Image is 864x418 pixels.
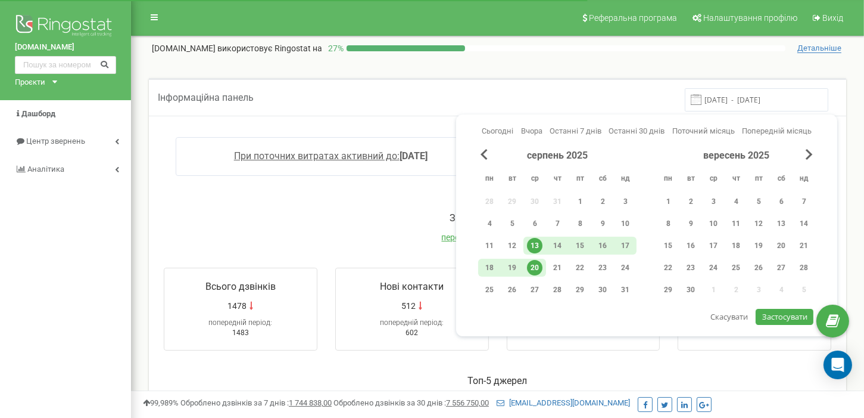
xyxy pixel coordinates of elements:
[742,126,812,135] span: Попередній місяць
[728,216,744,231] div: 11
[657,281,679,299] div: пн 29 вер 2025 р.
[595,282,610,298] div: 30
[660,216,676,231] div: 8
[704,171,722,188] abbr: середа
[234,150,400,162] span: При поточних витратах активний до:
[704,309,754,325] button: Скасувати
[679,259,702,277] div: вт 23 вер 2025 р.
[706,260,721,275] div: 24
[569,259,591,277] div: пт 22 серп 2025 р.
[546,259,569,277] div: чт 21 серп 2025 р.
[526,171,544,188] abbr: середа
[406,329,418,337] span: 602
[15,42,116,53] a: [DOMAIN_NAME]
[747,237,770,255] div: пт 19 вер 2025 р.
[289,398,332,407] u: 1 744 838,00
[660,194,676,209] div: 1
[546,215,569,233] div: чт 7 серп 2025 р.
[15,12,116,42] img: Ringostat logo
[504,216,520,231] div: 5
[527,216,542,231] div: 6
[478,237,501,255] div: пн 11 серп 2025 р.
[728,238,744,253] div: 18
[333,398,489,407] span: Оброблено дзвінків за 30 днів :
[550,282,565,298] div: 28
[478,215,501,233] div: пн 4 серп 2025 р.
[380,318,444,327] span: попередній період:
[595,194,610,209] div: 2
[546,281,569,299] div: чт 28 серп 2025 р.
[442,233,554,242] span: перейти до журналу дзвінків
[591,237,614,255] div: сб 16 серп 2025 р.
[657,259,679,277] div: пн 22 вер 2025 р.
[614,193,637,210] div: нд 3 серп 2025 р.
[706,216,721,231] div: 10
[617,194,633,209] div: 3
[609,126,665,135] span: Останні 30 днів
[591,259,614,277] div: сб 23 серп 2025 р.
[143,398,179,407] span: 99,989%
[657,237,679,255] div: пн 15 вер 2025 р.
[706,238,721,253] div: 17
[683,194,698,209] div: 2
[679,215,702,233] div: вт 9 вер 2025 р.
[550,238,565,253] div: 14
[657,149,815,163] div: вересень 2025
[725,215,747,233] div: чт 11 вер 2025 р.
[795,171,813,188] abbr: неділя
[747,193,770,210] div: пт 5 вер 2025 р.
[751,216,766,231] div: 12
[683,238,698,253] div: 16
[660,260,676,275] div: 22
[546,237,569,255] div: чт 14 серп 2025 р.
[617,238,633,253] div: 17
[482,260,497,275] div: 18
[702,215,725,233] div: ср 10 вер 2025 р.
[770,193,793,210] div: сб 6 вер 2025 р.
[727,171,745,188] abbr: четвер
[750,171,768,188] abbr: п’ятниця
[595,216,610,231] div: 9
[703,13,797,23] span: Налаштування профілю
[751,260,766,275] div: 26
[595,260,610,275] div: 23
[550,260,565,275] div: 21
[614,281,637,299] div: нд 31 серп 2025 р.
[793,193,815,210] div: нд 7 вер 2025 р.
[702,193,725,210] div: ср 3 вер 2025 р.
[773,260,789,275] div: 27
[614,259,637,277] div: нд 24 серп 2025 р.
[796,194,812,209] div: 7
[793,237,815,255] div: нд 21 вер 2025 р.
[482,126,513,135] span: Сьогодні
[773,216,789,231] div: 13
[208,318,272,327] span: попередній період:
[702,237,725,255] div: ср 17 вер 2025 р.
[523,237,546,255] div: ср 13 серп 2025 р.
[747,215,770,233] div: пт 12 вер 2025 р.
[617,216,633,231] div: 10
[657,193,679,210] div: пн 1 вер 2025 р.
[322,42,347,54] p: 27 %
[793,215,815,233] div: нд 14 вер 2025 р.
[468,375,528,386] span: Toп-5 джерел
[401,300,416,312] span: 512
[773,194,789,209] div: 6
[797,44,841,53] span: Детальніше
[770,215,793,233] div: сб 13 вер 2025 р.
[232,329,249,337] span: 1483
[521,126,542,135] span: Вчора
[217,44,322,53] span: використовує Ringostat на
[683,282,698,298] div: 30
[591,193,614,210] div: сб 2 серп 2025 р.
[725,193,747,210] div: чт 4 вер 2025 р.
[679,237,702,255] div: вт 16 вер 2025 р.
[591,215,614,233] div: сб 9 серп 2025 р.
[550,329,616,337] span: 24години 20хвилин
[683,260,698,275] div: 23
[481,149,488,160] span: Previous Month
[21,109,55,118] span: Дашборд
[595,238,610,253] div: 16
[770,259,793,277] div: сб 27 вер 2025 р.
[594,171,612,188] abbr: субота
